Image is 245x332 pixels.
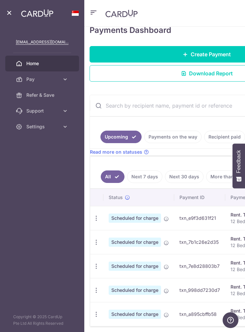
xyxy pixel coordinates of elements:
button: Feedback - Show survey [232,143,245,188]
a: Read more on statuses [90,149,149,155]
a: Payments on the way [144,131,202,143]
span: Create Payment [191,50,231,58]
td: txn_a895cbffb58 [174,302,225,326]
span: Refer & Save [26,92,68,98]
a: Support [5,103,79,119]
td: txn_e9f3d631f21 [174,206,225,230]
a: Pay [5,71,79,87]
td: txn_998dd7230d7 [174,278,225,302]
span: Settings [26,123,59,130]
a: All [101,170,124,183]
a: Settings [5,119,79,135]
img: CardUp [21,9,53,17]
img: CardUp [105,10,138,17]
a: Recipient paid [204,131,245,143]
td: txn_7b1c26e2d35 [174,230,225,254]
iframe: Opens a widget where you can find more information [223,312,238,329]
th: Payment ID [174,189,225,206]
span: Scheduled for charge [109,286,161,295]
a: Home [5,56,79,71]
span: Support [26,108,59,114]
a: Next 30 days [165,170,204,183]
span: Home [26,60,68,67]
span: Status [109,194,123,201]
span: Read more on statuses [90,149,142,155]
span: Scheduled for charge [109,262,161,271]
span: Scheduled for charge [109,238,161,247]
span: Scheduled for charge [109,214,161,223]
span: Scheduled for charge [109,310,161,319]
td: txn_7e8d28803b7 [174,254,225,278]
a: Next 7 days [127,170,162,183]
a: Refer & Save [5,87,79,103]
h4: Payments Dashboard [90,25,171,36]
span: Pay [26,76,59,83]
span: Feedback [236,150,242,173]
span: Download Report [189,69,233,77]
a: Upcoming [100,131,142,143]
p: Copyright © 2025 CardUp Pte Ltd All Rights Reserved [5,314,79,327]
